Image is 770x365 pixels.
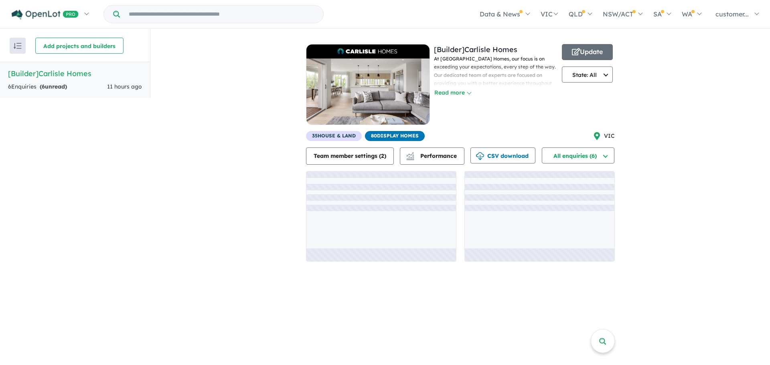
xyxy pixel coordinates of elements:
[400,147,464,165] button: Performance
[562,67,613,83] button: State: All
[306,58,430,125] img: Carlisle Homes
[715,10,749,18] span: customer...
[542,147,614,163] button: All enquiries (6)
[40,83,67,90] strong: ( unread)
[122,6,322,23] input: Try estate name, suburb, builder or developer
[306,131,362,141] span: 35 House & Land
[335,46,401,56] img: Carlisle Homes
[107,83,142,90] span: 11 hours ago
[14,43,22,49] img: sort.svg
[604,131,615,141] span: VIC
[434,88,472,97] button: Read more
[365,131,425,141] span: 80 Display Homes
[8,82,67,92] div: 6 Enquir ies
[562,44,613,60] button: Update
[434,55,558,177] p: At [GEOGRAPHIC_DATA] Homes, our focus is on exceeding your expectations, every step of the way. O...
[406,152,413,157] img: line-chart.svg
[8,68,142,79] h5: [Builder] Carlisle Homes
[406,155,414,160] img: bar-chart.svg
[12,10,79,20] img: Openlot PRO Logo White
[407,152,457,159] span: Performance
[42,83,45,90] span: 6
[476,152,484,160] img: download icon
[306,44,430,131] a: Carlisle HomesCarlisle Homes
[434,45,517,54] a: [Builder]Carlisle Homes
[35,38,124,54] button: Add projects and builders
[470,147,535,163] button: CSV download
[306,147,394,165] button: Team member settings (2)
[381,152,384,159] span: 2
